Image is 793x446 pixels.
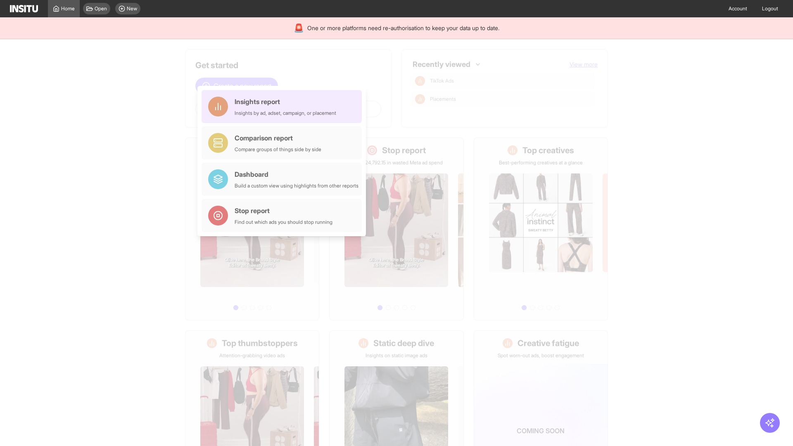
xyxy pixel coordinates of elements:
[294,22,304,34] div: 🚨
[10,5,38,12] img: Logo
[235,206,332,216] div: Stop report
[235,219,332,225] div: Find out which ads you should stop running
[127,5,137,12] span: New
[235,183,359,189] div: Build a custom view using highlights from other reports
[235,169,359,179] div: Dashboard
[235,133,321,143] div: Comparison report
[235,110,336,116] div: Insights by ad, adset, campaign, or placement
[95,5,107,12] span: Open
[235,97,336,107] div: Insights report
[307,24,499,32] span: One or more platforms need re-authorisation to keep your data up to date.
[235,146,321,153] div: Compare groups of things side by side
[61,5,75,12] span: Home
